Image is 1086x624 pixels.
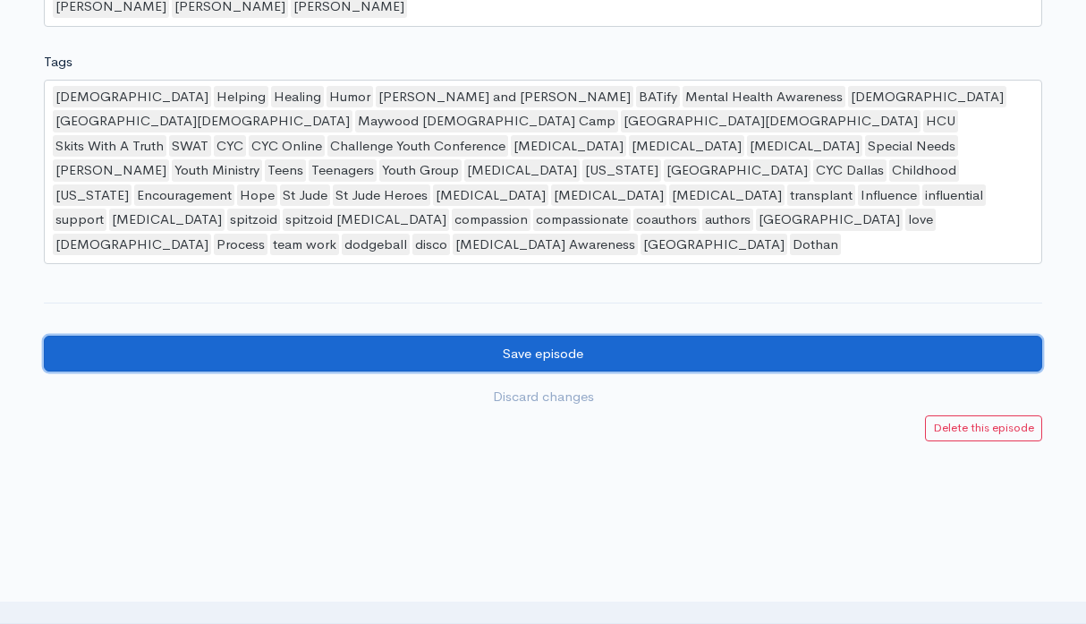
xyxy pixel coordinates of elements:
div: Mental Health Awareness [683,86,845,108]
div: [MEDICAL_DATA] [511,135,626,158]
div: Maywood [DEMOGRAPHIC_DATA] Camp [355,110,618,132]
div: transplant [787,184,855,207]
div: [GEOGRAPHIC_DATA] [664,159,810,182]
div: Teenagers [309,159,377,182]
div: CYC [214,135,246,158]
div: St Jude [280,184,330,207]
div: HCU [923,110,958,132]
div: influential [922,184,986,207]
div: [GEOGRAPHIC_DATA] [756,209,903,231]
div: BATify [636,86,680,108]
div: authors [702,209,753,231]
div: [US_STATE] [582,159,661,182]
a: Discard changes [44,379,1042,415]
div: Hope [237,184,277,207]
div: Skits With A Truth [53,135,166,158]
div: Dothan [790,234,841,256]
div: Process [214,234,267,256]
div: St Jude Heroes [333,184,430,207]
input: Save episode [44,336,1042,372]
div: Childhood [889,159,959,182]
div: love [905,209,936,231]
div: support [53,209,106,231]
div: Encouragement [134,184,234,207]
div: Healing [271,86,324,108]
div: CYC Dallas [813,159,887,182]
div: [GEOGRAPHIC_DATA] [641,234,787,256]
div: [GEOGRAPHIC_DATA][DEMOGRAPHIC_DATA] [53,110,352,132]
div: Youth Ministry [172,159,262,182]
label: Tags [44,52,72,73]
div: [DEMOGRAPHIC_DATA] [53,86,211,108]
small: Delete this episode [933,420,1034,435]
div: [MEDICAL_DATA] Awareness [453,234,638,256]
div: Helping [214,86,268,108]
div: [PERSON_NAME] [53,159,169,182]
div: Teens [265,159,306,182]
div: [GEOGRAPHIC_DATA][DEMOGRAPHIC_DATA] [621,110,921,132]
div: [MEDICAL_DATA] [629,135,744,158]
div: [MEDICAL_DATA] [551,184,666,207]
div: compassion [452,209,530,231]
div: Influence [858,184,920,207]
div: Youth Group [379,159,462,182]
div: spitzoid [MEDICAL_DATA] [283,209,449,231]
div: spitzoid [227,209,280,231]
div: team work [270,234,339,256]
div: [DEMOGRAPHIC_DATA] [848,86,1006,108]
div: disco [412,234,450,256]
div: [MEDICAL_DATA] [747,135,862,158]
div: Humor [327,86,373,108]
div: CYC Online [249,135,325,158]
div: SWAT [169,135,211,158]
div: [DEMOGRAPHIC_DATA] [53,234,211,256]
div: [US_STATE] [53,184,132,207]
div: [MEDICAL_DATA] [433,184,548,207]
a: Delete this episode [925,415,1042,441]
div: [MEDICAL_DATA] [464,159,580,182]
div: dodgeball [342,234,410,256]
div: coauthors [633,209,700,231]
div: [MEDICAL_DATA] [669,184,785,207]
div: Special Needs [865,135,958,158]
div: [MEDICAL_DATA] [109,209,225,231]
div: [PERSON_NAME] and [PERSON_NAME] [376,86,633,108]
div: compassionate [533,209,631,231]
div: Challenge Youth Conference [327,135,508,158]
